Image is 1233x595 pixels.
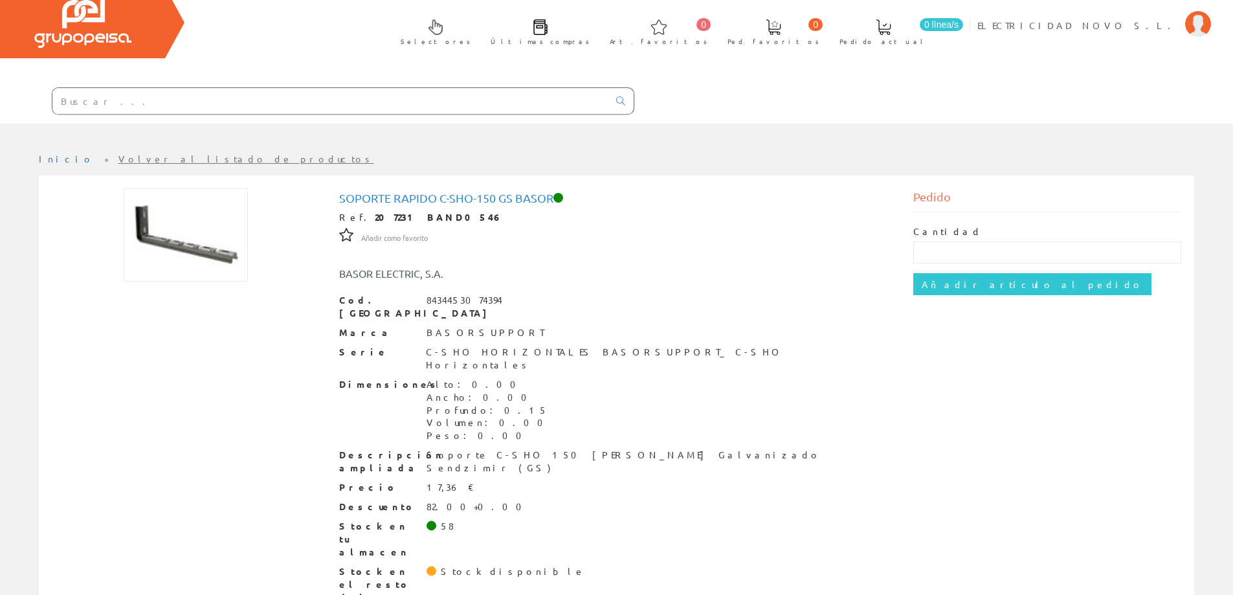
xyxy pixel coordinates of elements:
div: Alto: 0.00 [427,378,551,391]
span: Descripción ampliada [339,449,417,475]
span: Selectores [401,35,471,48]
a: Inicio [39,153,94,164]
div: 58 [441,520,454,533]
span: 0 [696,18,711,31]
div: Soporte C-SHO 150 [PERSON_NAME] Galvanizado Sendzimir (GS) [427,449,894,475]
div: Ref. [339,211,894,224]
span: Últimas compras [491,35,590,48]
a: Selectores [388,8,477,53]
strong: 207231 BAND0546 [375,211,502,223]
span: Añadir como favorito [361,233,428,243]
input: Buscar ... [52,88,608,114]
span: ELECTRICIDAD NOVO S.L. [977,19,1179,32]
div: Volumen: 0.00 [427,416,551,429]
a: ELECTRICIDAD NOVO S.L. [977,8,1211,21]
div: Ancho: 0.00 [427,391,551,404]
div: BASORSUPPORT [427,326,544,339]
div: Profundo: 0.15 [427,404,551,417]
div: C-SHO HORIZONTALES BASORSUPPORT_ C-SHO Horizontales [426,346,894,372]
a: Volver al listado de productos [118,153,374,164]
span: Serie [339,346,417,359]
img: Foto artículo Soporte Rapido C-sho-150 Gs Basor (192x143.62204724409) [124,188,248,282]
span: 0 línea/s [920,18,963,31]
div: Peso: 0.00 [427,429,551,442]
div: 82.00+0.00 [427,500,529,513]
span: Stock en tu almacen [339,520,417,559]
a: Últimas compras [478,8,596,53]
span: Art. favoritos [610,35,707,48]
div: 17,36 € [427,481,474,494]
h1: Soporte Rapido C-sho-150 Gs Basor [339,192,894,205]
span: Precio [339,481,417,494]
span: 0 [808,18,823,31]
span: Descuento [339,500,417,513]
span: Dimensiones [339,378,417,391]
a: Añadir como favorito [361,231,428,243]
span: Pedido actual [839,35,928,48]
div: Stock disponible [441,565,585,578]
label: Cantidad [913,225,982,238]
input: Añadir artículo al pedido [913,273,1151,295]
span: Marca [339,326,417,339]
div: 8434453074394 [427,294,502,307]
span: Cod. [GEOGRAPHIC_DATA] [339,294,417,320]
div: Pedido [913,188,1181,212]
span: Ped. favoritos [728,35,819,48]
div: BASOR ELECTRIC, S.A. [329,266,665,281]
